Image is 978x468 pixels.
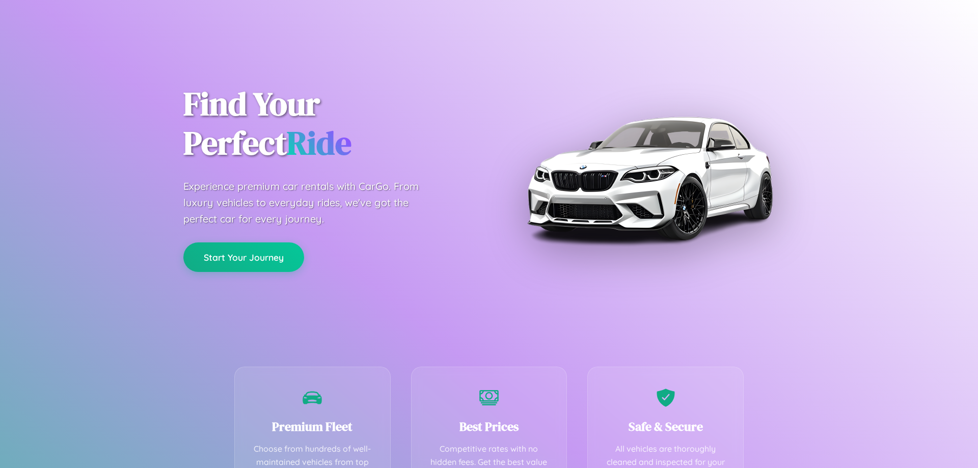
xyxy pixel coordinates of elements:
[522,51,777,306] img: Premium BMW car rental vehicle
[183,242,304,272] button: Start Your Journey
[603,418,728,435] h3: Safe & Secure
[183,85,474,163] h1: Find Your Perfect
[287,121,351,165] span: Ride
[183,178,438,227] p: Experience premium car rentals with CarGo. From luxury vehicles to everyday rides, we've got the ...
[250,418,375,435] h3: Premium Fleet
[427,418,552,435] h3: Best Prices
